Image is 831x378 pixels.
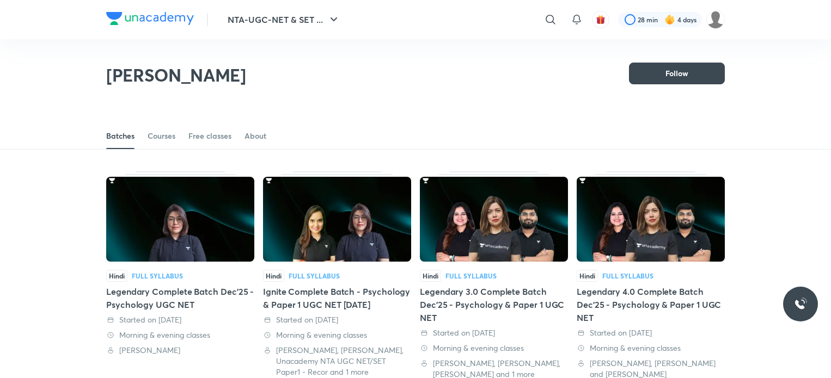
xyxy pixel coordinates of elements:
div: Full Syllabus [132,272,183,279]
img: Thumbnail [263,177,411,262]
img: Thumbnail [420,177,568,262]
div: Ignite Complete Batch - Psychology & Paper 1 UGC NET [DATE] [263,285,411,311]
div: Started on 25 Aug 2025 [106,314,254,325]
div: Free classes [188,131,231,141]
button: avatar [592,11,609,28]
img: Thumbnail [106,177,254,262]
div: Started on 15 Jun 2025 [577,327,725,338]
h2: [PERSON_NAME] [106,64,246,86]
img: streak [664,14,675,25]
div: Full Syllabus [602,272,653,279]
div: Started on 27 Jul 2025 [263,314,411,325]
div: Morning & evening classes [106,330,254,340]
span: Follow [665,68,688,79]
a: About [245,123,266,149]
a: Batches [106,123,135,149]
div: Legendary 3.0 Complete Batch Dec'25 - Psychology & Paper 1 UGC NET [420,285,568,324]
div: Legendary 4.0 Complete Batch Dec'25 - Psychology & Paper 1 UGC NET [577,285,725,324]
div: Started on 11 Jul 2025 [420,327,568,338]
a: Company Logo [106,12,194,28]
img: avatar [596,15,606,24]
div: Hafsa Malik, Niharika Bhagtani, Unacademy NTA UGC NET/SET Paper1 - Recor and 1 more [263,345,411,377]
img: Kumarica [706,10,725,29]
span: Hindi [106,270,127,282]
div: Full Syllabus [445,272,497,279]
div: Morning & evening classes [263,330,411,340]
div: Legendary Complete Batch Dec'25 - Psychology UGC NET [106,285,254,311]
button: NTA-UGC-NET & SET ... [221,9,347,30]
div: Hafsa Malik [106,345,254,356]
span: Hindi [263,270,284,282]
span: Hindi [420,270,441,282]
a: Courses [148,123,175,149]
img: Thumbnail [577,177,725,262]
div: Courses [148,131,175,141]
button: Follow [629,63,725,84]
img: ttu [794,298,807,311]
div: Morning & evening classes [577,343,725,354]
span: Hindi [577,270,598,282]
div: About [245,131,266,141]
img: Company Logo [106,12,194,25]
div: Full Syllabus [289,272,340,279]
a: Free classes [188,123,231,149]
div: Batches [106,131,135,141]
div: Morning & evening classes [420,343,568,354]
